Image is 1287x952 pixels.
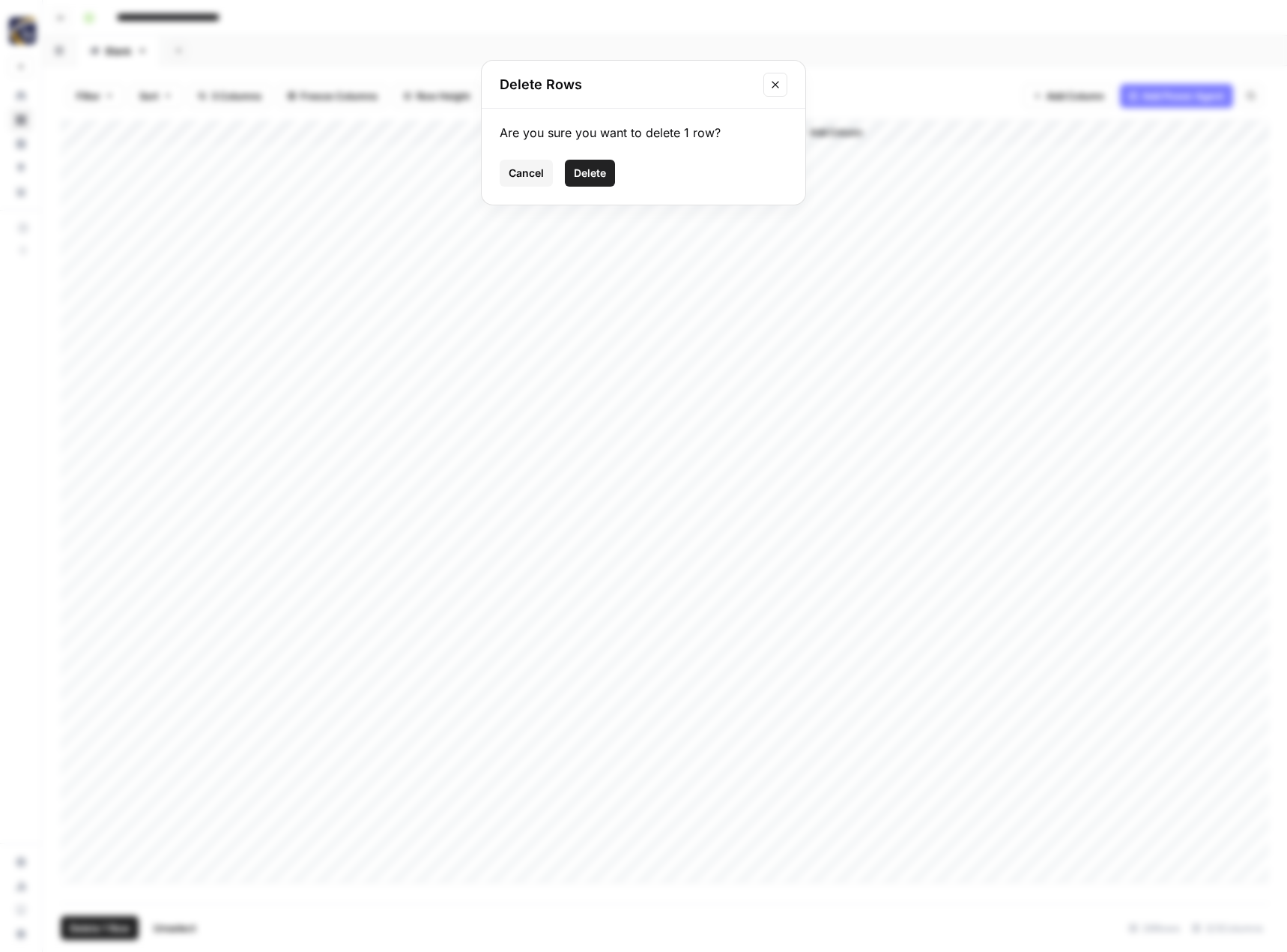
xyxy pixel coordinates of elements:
[565,160,615,187] button: Delete
[574,166,606,181] span: Delete
[509,166,544,181] span: Cancel
[763,73,787,97] button: Close modal
[500,160,553,187] button: Cancel
[500,74,754,95] h2: Delete Rows
[500,124,787,142] div: Are you sure you want to delete 1 row?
